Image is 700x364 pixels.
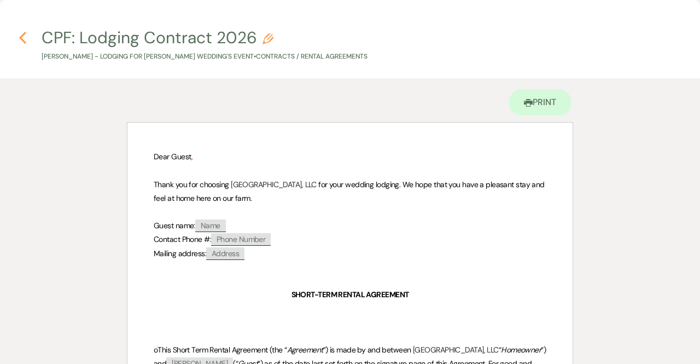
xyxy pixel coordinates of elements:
em: Agreement [287,345,323,355]
span: Dear Guest [154,152,191,161]
span: oThis Short Term Rental Agreement (the “ [154,345,287,355]
span: , [191,152,192,161]
a: Print [509,89,571,115]
button: CPF: Lodging Contract 2026[PERSON_NAME] - Lodging for [PERSON_NAME] Wedding's Event•Contracts / R... [42,30,367,62]
p: [PERSON_NAME] - Lodging for [PERSON_NAME] Wedding's Event • Contracts / Rental Agreements [42,51,367,62]
span: Guest name: [154,221,195,230]
span: Address [206,247,244,260]
span: Name [195,219,226,232]
span: Phone Number [211,233,271,246]
strong: SHORT-TERM RENTAL AGREEMENT [291,290,409,299]
em: Homeowner [501,345,541,355]
span: ”) is made by and between [323,345,411,355]
span: “ [499,345,501,355]
p: [GEOGRAPHIC_DATA], LLC [154,178,546,205]
span: Contact Phone #: [154,234,211,244]
span: Mailing address: [154,249,206,258]
span: for your wedding lodging. We hope that you have a pleasant stay and feel at home here on our farm. [154,180,546,203]
span: Thank you for choosing [154,180,229,189]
